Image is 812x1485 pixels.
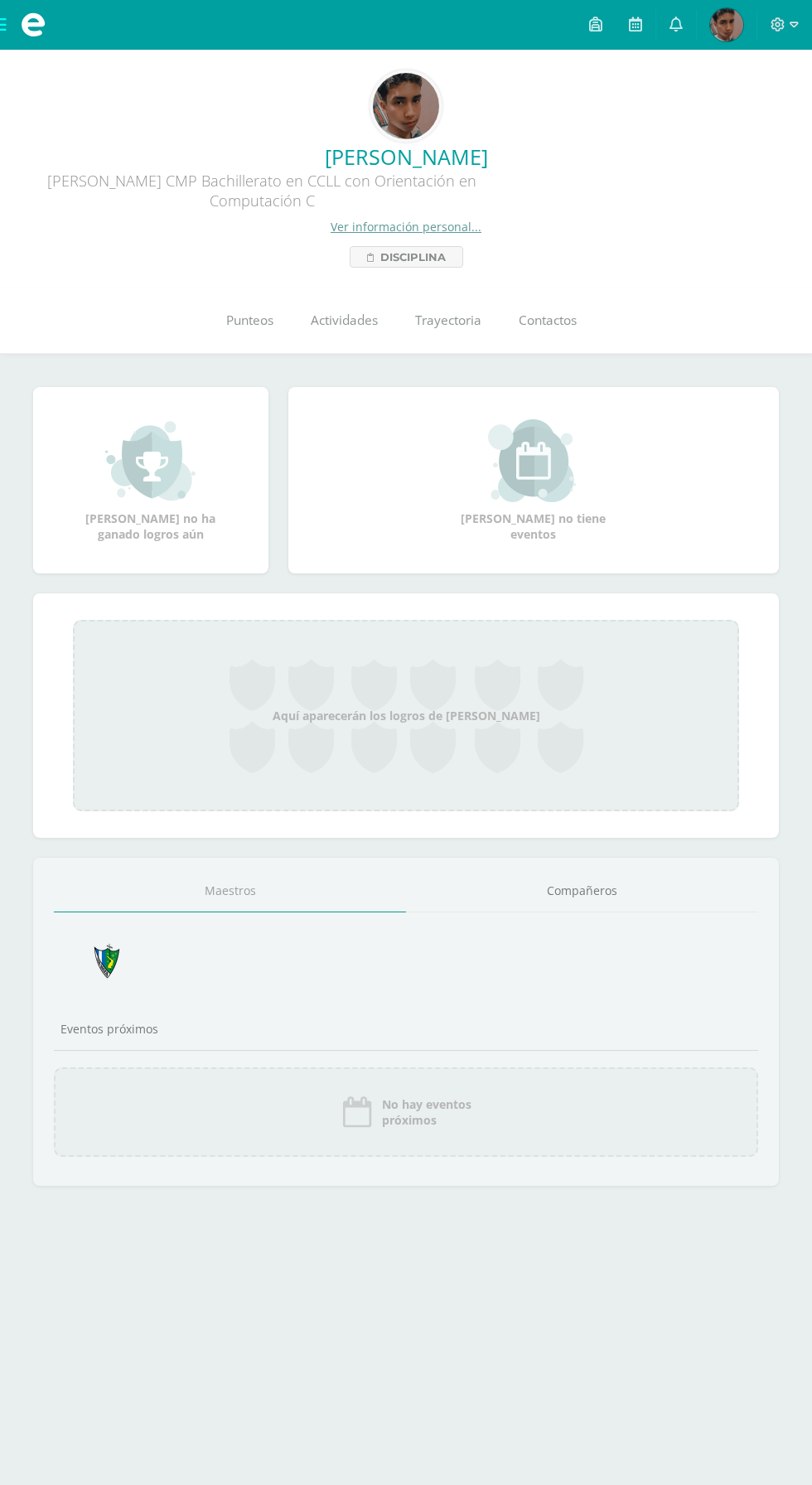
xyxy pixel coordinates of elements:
[406,870,758,912] a: Compañeros
[519,312,577,329] span: Contactos
[488,419,578,502] img: event_small.png
[68,419,234,542] div: [PERSON_NAME] no ha ganado logros aún
[341,1096,374,1129] img: event_icon.png
[331,219,481,235] a: Ver información personal...
[13,143,799,171] a: [PERSON_NAME]
[73,620,739,811] div: Aquí aparecerán los logros de [PERSON_NAME]
[350,246,463,268] a: Disciplina
[105,419,196,502] img: achievement_small.png
[373,73,439,139] img: ef2a102ca6f3fdb3845743509d8d1b3f.png
[54,1021,758,1037] div: Eventos próximos
[292,288,396,354] a: Actividades
[54,870,406,912] a: Maestros
[396,288,500,354] a: Trayectoria
[415,312,481,329] span: Trayectoria
[451,419,616,542] div: [PERSON_NAME] no tiene eventos
[500,288,595,354] a: Contactos
[85,939,130,984] img: 7cab5f6743d087d6deff47ee2e57ce0d.png
[710,8,743,41] img: 9f0756336bf76ef3afc8cadeb96d1fce.png
[226,312,273,329] span: Punteos
[207,288,292,354] a: Punteos
[382,1096,471,1128] span: No hay eventos próximos
[13,171,510,219] div: [PERSON_NAME] CMP Bachillerato en CCLL con Orientación en Computación C
[311,312,378,329] span: Actividades
[380,247,446,267] span: Disciplina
